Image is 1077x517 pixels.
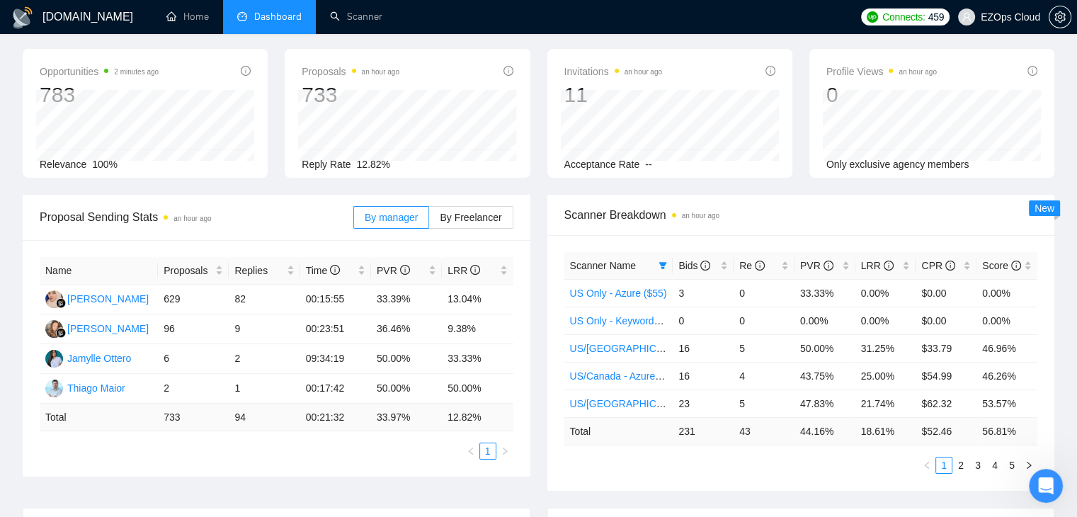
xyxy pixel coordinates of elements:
button: Ask a question [78,318,206,346]
span: Reply Rate [302,159,351,170]
li: 3 [969,457,986,474]
img: JO [45,350,63,368]
td: 6 [158,344,229,374]
span: Time [306,265,340,276]
img: upwork-logo.png [867,11,878,23]
a: US Only - Keywords ($40) [570,315,685,326]
button: setting [1049,6,1071,28]
div: Mariia [50,326,81,341]
span: PVR [377,265,410,276]
span: setting [1049,11,1071,23]
span: PVR [800,260,833,271]
img: AJ [45,290,63,308]
td: 0.00% [976,307,1037,334]
td: 50.00% [371,344,442,374]
a: setting [1049,11,1071,23]
span: info-circle [700,261,710,271]
img: gigradar-bm.png [56,298,66,308]
span: info-circle [824,261,833,271]
div: • [DATE] [84,116,123,131]
a: TMThiago Maior [45,382,125,393]
h1: Messages [105,6,181,30]
td: $ 52.46 [916,417,976,445]
div: Mariia [50,378,81,393]
div: Mariia [50,116,81,131]
a: JOJamylle Ottero [45,352,131,363]
img: Profile image for Mariia [16,364,45,392]
span: Only exclusive agency members [826,159,969,170]
div: 733 [302,81,399,108]
img: Profile image for Mariia [16,312,45,340]
button: right [1020,457,1037,474]
span: Score [982,260,1020,271]
button: Help [189,387,283,443]
span: user [962,12,971,22]
td: $0.00 [916,279,976,307]
span: right [501,447,509,455]
td: 50.00% [794,334,855,362]
img: NK [45,320,63,338]
div: Mariia [50,221,81,236]
td: 00:17:42 [300,374,371,404]
a: 1 [480,443,496,459]
td: 96 [158,314,229,344]
a: 1 [936,458,952,473]
td: 16 [673,334,734,362]
td: 4 [734,362,794,390]
td: 47.83% [794,390,855,417]
span: Profile Views [826,63,937,80]
span: 12.82% [357,159,390,170]
td: 00:23:51 [300,314,371,344]
span: By manager [365,212,418,223]
span: Invitations [564,63,662,80]
span: Opportunities [40,63,159,80]
td: 33.33% [794,279,855,307]
div: [PERSON_NAME] [67,291,149,307]
td: 21.74% [855,390,916,417]
span: info-circle [765,66,775,76]
span: CPR [921,260,955,271]
td: 0.00% [855,307,916,334]
td: 33.39% [371,285,442,314]
td: 0 [734,307,794,334]
td: 9.38% [442,314,513,344]
span: 459 [928,9,943,25]
a: AJ[PERSON_NAME] [45,292,149,304]
span: Help [224,422,247,432]
td: 00:21:32 [300,404,371,431]
li: 4 [986,457,1003,474]
span: right [1025,461,1033,470]
td: 23 [673,390,734,417]
td: Total [564,417,673,445]
a: US/[GEOGRAPHIC_DATA] - Keywords ($40) [570,343,768,354]
a: homeHome [166,11,209,23]
div: 11 [564,81,662,108]
td: 00:15:55 [300,285,371,314]
a: 2 [953,458,969,473]
img: Profile image for Mariia [16,207,45,235]
div: • [DATE] [84,221,123,236]
td: 18.61 % [855,417,916,445]
img: Profile image for Mariia [16,102,45,130]
span: left [467,447,475,455]
span: info-circle [1011,261,1021,271]
span: Messages [114,422,169,432]
li: 5 [1003,457,1020,474]
a: US/[GEOGRAPHIC_DATA] - Keywords ($55) [570,398,768,409]
span: Proposal Sending Stats [40,208,353,226]
span: Dashboard [254,11,302,23]
span: LRR [861,260,894,271]
li: Previous Page [462,443,479,460]
span: filter [656,255,670,276]
div: • [DATE] [84,273,123,288]
span: filter [659,261,667,270]
a: NK[PERSON_NAME] [45,322,149,334]
td: 43.75% [794,362,855,390]
div: Mariia [50,273,81,288]
td: 46.96% [976,334,1037,362]
td: 46.26% [976,362,1037,390]
td: 33.33% [442,344,513,374]
td: 0 [734,279,794,307]
td: 1 [229,374,300,404]
td: 50.00% [442,374,513,404]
